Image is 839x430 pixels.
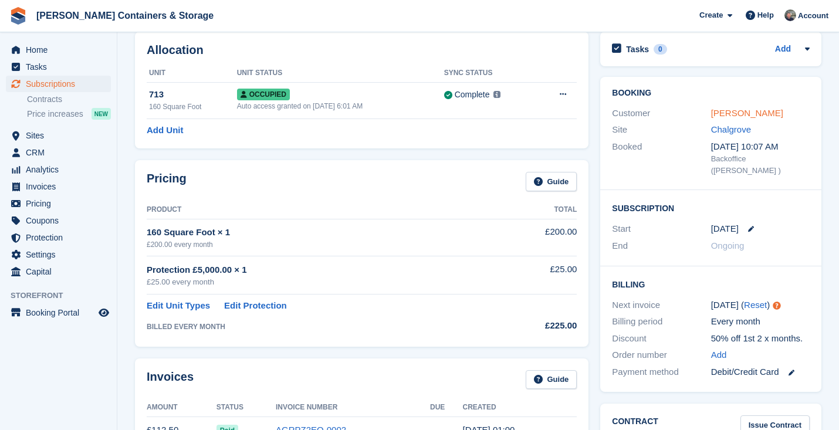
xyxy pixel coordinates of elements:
[444,64,537,83] th: Sync Status
[612,140,711,177] div: Booked
[612,299,711,312] div: Next invoice
[798,10,828,22] span: Account
[147,226,498,239] div: 160 Square Foot × 1
[6,127,111,144] a: menu
[6,263,111,280] a: menu
[26,246,96,263] span: Settings
[149,101,237,112] div: 160 Square Foot
[276,398,430,417] th: Invoice Number
[32,6,218,25] a: [PERSON_NAME] Containers & Storage
[744,300,767,310] a: Reset
[493,91,500,98] img: icon-info-grey-7440780725fd019a000dd9b08b2336e03edf1995a4989e88bcd33f0948082b44.svg
[612,89,810,98] h2: Booking
[26,263,96,280] span: Capital
[498,319,577,333] div: £225.00
[237,64,444,83] th: Unit Status
[147,124,183,137] a: Add Unit
[711,365,810,379] div: Debit/Credit Card
[711,241,745,250] span: Ongoing
[6,229,111,246] a: menu
[92,108,111,120] div: NEW
[147,299,210,313] a: Edit Unit Types
[711,222,739,236] time: 2025-08-19 00:00:00 UTC
[612,202,810,214] h2: Subscription
[526,370,577,390] a: Guide
[26,161,96,178] span: Analytics
[26,127,96,144] span: Sites
[26,195,96,212] span: Pricing
[498,219,577,256] td: £200.00
[26,76,96,92] span: Subscriptions
[224,299,287,313] a: Edit Protection
[237,101,444,111] div: Auto access granted on [DATE] 6:01 AM
[26,144,96,161] span: CRM
[147,43,577,57] h2: Allocation
[11,290,117,302] span: Storefront
[216,398,276,417] th: Status
[498,256,577,294] td: £25.00
[784,9,796,21] img: Adam Greenhalgh
[455,89,490,101] div: Complete
[711,153,810,176] div: Backoffice ([PERSON_NAME] )
[612,278,810,290] h2: Billing
[97,306,111,320] a: Preview store
[6,212,111,229] a: menu
[147,370,194,390] h2: Invoices
[612,239,711,253] div: End
[6,42,111,58] a: menu
[26,42,96,58] span: Home
[27,107,111,120] a: Price increases NEW
[612,315,711,329] div: Billing period
[612,332,711,346] div: Discount
[711,140,810,154] div: [DATE] 10:07 AM
[147,263,498,277] div: Protection £5,000.00 × 1
[26,229,96,246] span: Protection
[147,398,216,417] th: Amount
[6,195,111,212] a: menu
[6,246,111,263] a: menu
[430,398,463,417] th: Due
[6,178,111,195] a: menu
[757,9,774,21] span: Help
[612,348,711,362] div: Order number
[27,109,83,120] span: Price increases
[147,64,237,83] th: Unit
[612,123,711,137] div: Site
[26,304,96,321] span: Booking Portal
[612,222,711,236] div: Start
[6,144,111,161] a: menu
[6,59,111,75] a: menu
[612,365,711,379] div: Payment method
[612,107,711,120] div: Customer
[463,398,577,417] th: Created
[6,304,111,321] a: menu
[147,276,498,288] div: £25.00 every month
[775,43,791,56] a: Add
[711,348,727,362] a: Add
[237,89,290,100] span: Occupied
[526,172,577,191] a: Guide
[654,44,667,55] div: 0
[772,300,782,311] div: Tooltip anchor
[711,332,810,346] div: 50% off 1st 2 x months.
[26,178,96,195] span: Invoices
[147,239,498,250] div: £200.00 every month
[711,299,810,312] div: [DATE] ( )
[699,9,723,21] span: Create
[626,44,649,55] h2: Tasks
[6,161,111,178] a: menu
[149,88,237,101] div: 713
[711,108,783,118] a: [PERSON_NAME]
[498,201,577,219] th: Total
[26,59,96,75] span: Tasks
[26,212,96,229] span: Coupons
[147,321,498,332] div: BILLED EVERY MONTH
[711,315,810,329] div: Every month
[27,94,111,105] a: Contracts
[9,7,27,25] img: stora-icon-8386f47178a22dfd0bd8f6a31ec36ba5ce8667c1dd55bd0f319d3a0aa187defe.svg
[711,124,751,134] a: Chalgrove
[6,76,111,92] a: menu
[147,201,498,219] th: Product
[147,172,187,191] h2: Pricing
